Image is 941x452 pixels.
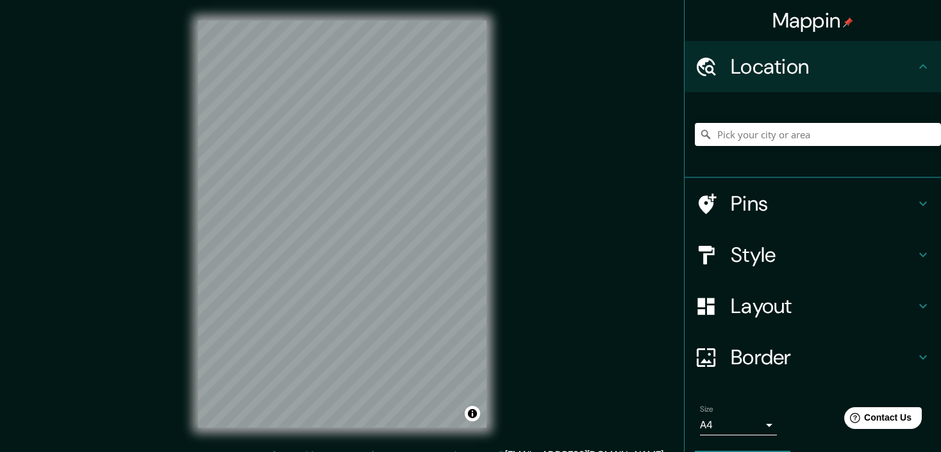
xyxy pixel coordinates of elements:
button: Toggle attribution [465,406,480,421]
h4: Mappin [772,8,854,33]
iframe: Help widget launcher [827,402,927,438]
div: Pins [685,178,941,229]
canvas: Map [198,20,487,428]
h4: Style [731,242,915,268]
div: A4 [700,415,777,435]
div: Layout [685,280,941,332]
div: Location [685,41,941,92]
h4: Pins [731,191,915,216]
input: Pick your city or area [695,123,941,146]
div: Style [685,229,941,280]
label: Size [700,404,713,415]
h4: Location [731,54,915,79]
h4: Border [731,344,915,370]
div: Border [685,332,941,383]
h4: Layout [731,293,915,319]
img: pin-icon.png [843,17,853,28]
